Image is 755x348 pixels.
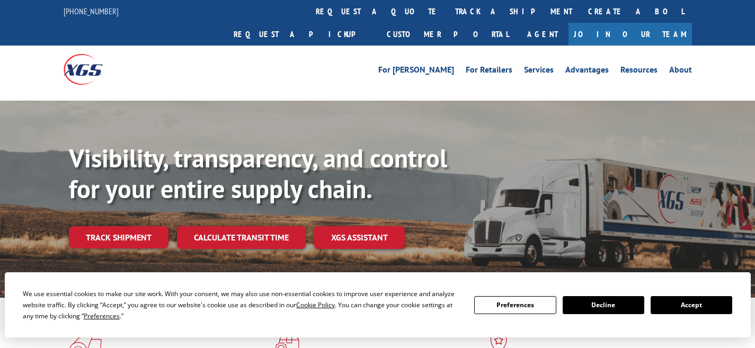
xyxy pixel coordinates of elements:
[466,66,512,77] a: For Retailers
[226,23,379,46] a: Request a pickup
[296,300,335,309] span: Cookie Policy
[524,66,554,77] a: Services
[620,66,658,77] a: Resources
[177,226,306,249] a: Calculate transit time
[69,141,447,205] b: Visibility, transparency, and control for your entire supply chain.
[23,288,461,322] div: We use essential cookies to make our site work. With your consent, we may also use non-essential ...
[474,296,556,314] button: Preferences
[517,23,569,46] a: Agent
[565,66,609,77] a: Advantages
[5,272,751,337] div: Cookie Consent Prompt
[64,6,119,16] a: [PHONE_NUMBER]
[84,311,120,320] span: Preferences
[651,296,732,314] button: Accept
[569,23,692,46] a: Join Our Team
[379,23,517,46] a: Customer Portal
[378,66,454,77] a: For [PERSON_NAME]
[669,66,692,77] a: About
[69,226,168,248] a: Track shipment
[563,296,644,314] button: Decline
[314,226,405,249] a: XGS ASSISTANT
